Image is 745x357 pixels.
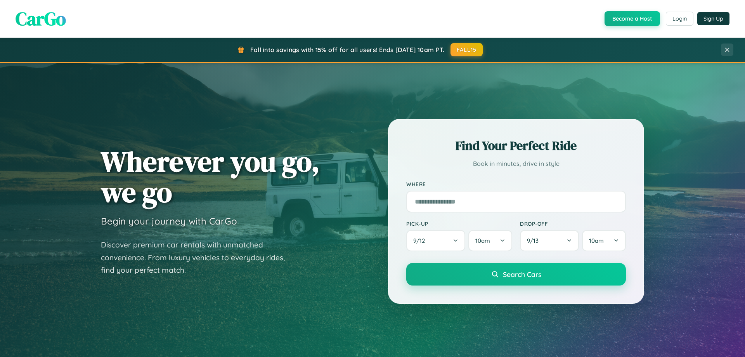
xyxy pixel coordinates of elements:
[582,230,626,251] button: 10am
[503,270,541,279] span: Search Cars
[520,220,626,227] label: Drop-off
[406,137,626,154] h2: Find Your Perfect Ride
[101,215,237,227] h3: Begin your journey with CarGo
[406,263,626,286] button: Search Cars
[450,43,483,56] button: FALL15
[520,230,579,251] button: 9/13
[250,46,445,54] span: Fall into savings with 15% off for all users! Ends [DATE] 10am PT.
[605,11,660,26] button: Become a Host
[16,6,66,31] span: CarGo
[468,230,512,251] button: 10am
[475,237,490,244] span: 10am
[413,237,429,244] span: 9 / 12
[101,146,320,207] h1: Wherever you go, we go
[406,181,626,188] label: Where
[589,237,604,244] span: 10am
[697,12,729,25] button: Sign Up
[406,230,465,251] button: 9/12
[406,220,512,227] label: Pick-up
[101,239,295,277] p: Discover premium car rentals with unmatched convenience. From luxury vehicles to everyday rides, ...
[406,158,626,169] p: Book in minutes, drive in style
[666,12,693,26] button: Login
[527,237,542,244] span: 9 / 13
